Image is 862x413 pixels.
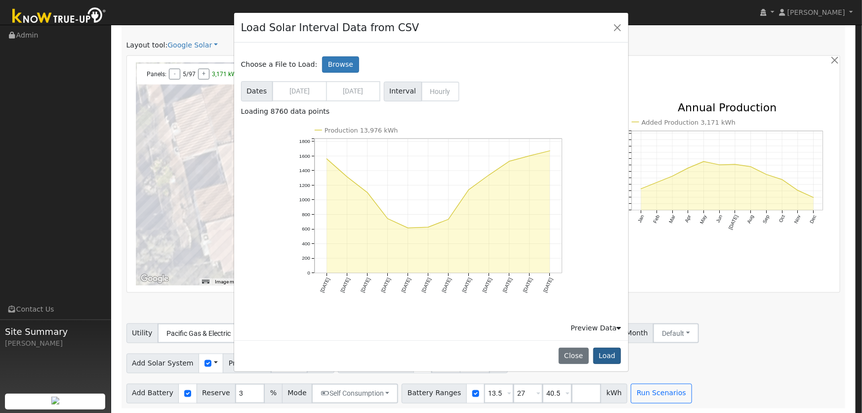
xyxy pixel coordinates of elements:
[611,20,624,34] button: Close
[384,82,422,101] span: Interval
[302,211,310,217] text: 800
[345,175,349,179] circle: onclick=""
[241,81,273,101] span: Dates
[241,106,621,117] div: Loading 8760 data points
[325,157,329,161] circle: onclick=""
[426,225,430,229] circle: onclick=""
[319,276,330,293] text: [DATE]
[461,276,473,293] text: [DATE]
[421,276,432,293] text: [DATE]
[241,20,419,36] h4: Load Solar Interval Data from CSV
[386,217,390,221] circle: onclick=""
[380,276,392,293] text: [DATE]
[360,276,371,293] text: [DATE]
[406,226,410,229] circle: onclick=""
[507,159,511,163] circle: onclick=""
[307,270,310,275] text: 0
[542,276,554,293] text: [DATE]
[447,217,451,221] circle: onclick=""
[302,255,310,261] text: 200
[571,323,621,333] div: Preview Data
[299,153,311,158] text: 1600
[299,138,311,144] text: 1800
[528,154,532,158] circle: onclick=""
[467,187,471,191] circle: onclick=""
[302,226,310,231] text: 600
[302,241,310,246] text: 400
[502,276,513,293] text: [DATE]
[487,173,491,177] circle: onclick=""
[241,59,318,70] span: Choose a File to Load:
[559,348,589,365] button: Close
[593,348,621,365] button: Load
[401,276,412,293] text: [DATE]
[548,148,552,152] circle: onclick=""
[441,276,452,293] text: [DATE]
[482,276,493,293] text: [DATE]
[339,276,351,293] text: [DATE]
[522,276,534,293] text: [DATE]
[299,182,311,187] text: 1200
[299,197,311,202] text: 1000
[366,190,369,194] circle: onclick=""
[299,168,311,173] text: 1400
[322,56,359,73] label: Browse
[325,127,398,134] text: Production 13,976 kWh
